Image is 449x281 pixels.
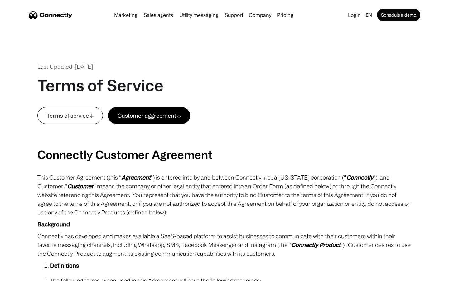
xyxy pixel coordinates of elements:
[274,12,296,17] a: Pricing
[37,148,412,161] h2: Connectly Customer Agreement
[249,11,271,19] div: Company
[12,270,37,279] ul: Language list
[67,183,94,189] em: Customer
[366,11,372,19] div: en
[37,76,163,95] h1: Terms of Service
[291,242,340,248] em: Connectly Product
[346,174,373,180] em: Connectly
[50,262,79,269] strong: Definitions
[112,12,140,17] a: Marketing
[377,9,420,21] a: Schedule a demo
[122,174,151,180] em: Agreement
[37,232,412,258] p: Connectly has developed and makes available a SaaS-based platform to assist businesses to communi...
[37,136,412,145] p: ‍
[47,111,93,120] div: Terms of service ↓
[37,173,412,217] p: This Customer Agreement (this “ ”) is entered into by and between Connectly Inc., a [US_STATE] co...
[222,12,246,17] a: Support
[177,12,221,17] a: Utility messaging
[345,11,363,19] a: Login
[37,62,93,71] div: Last Updated: [DATE]
[37,221,70,227] strong: Background
[141,12,176,17] a: Sales agents
[6,269,37,279] aside: Language selected: English
[37,124,412,133] p: ‍
[118,111,181,120] div: Customer aggreement ↓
